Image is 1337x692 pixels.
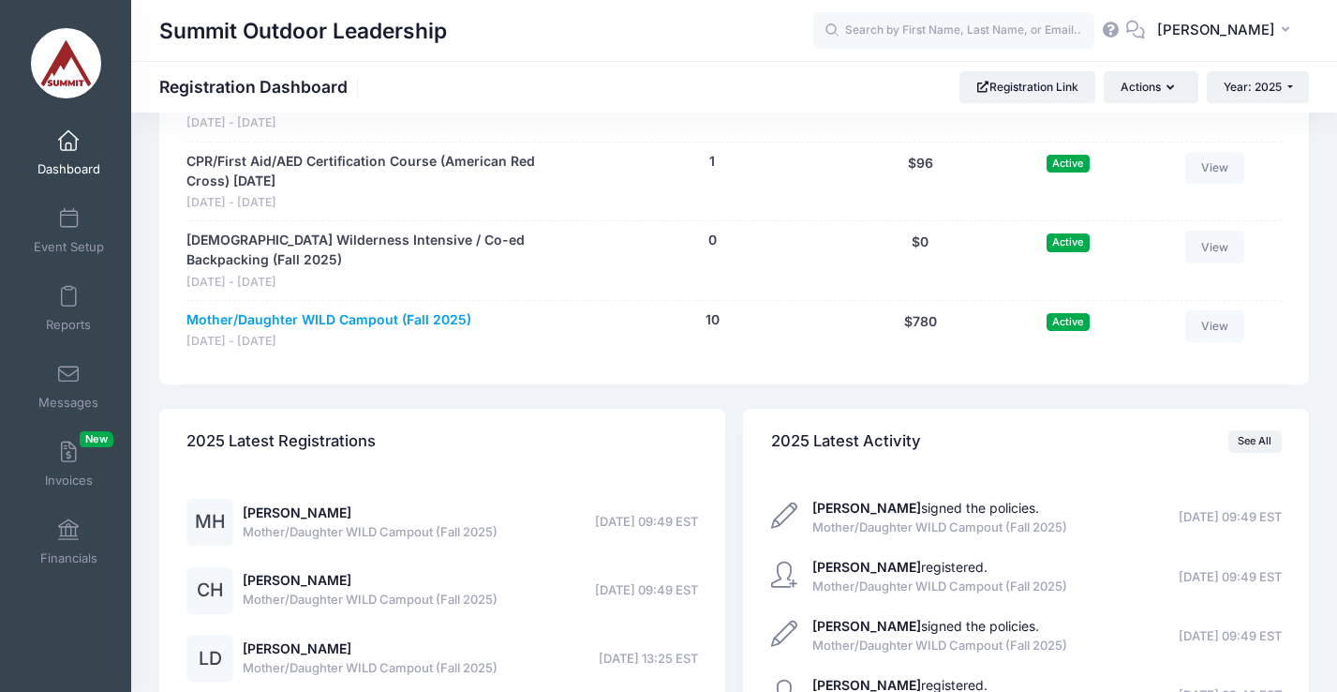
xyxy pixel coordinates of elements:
[243,640,351,656] a: [PERSON_NAME]
[843,310,997,351] div: $780
[1047,233,1090,251] span: Active
[24,509,113,575] a: Financials
[186,152,572,191] a: CPR/First Aid/AED Certification Course (American Red Cross) [DATE]
[812,637,1067,655] span: Mother/Daughter WILD Campout (Fall 2025)
[243,591,498,609] span: Mother/Daughter WILD Campout (Fall 2025)
[1157,20,1275,40] span: [PERSON_NAME]
[843,231,997,291] div: $0
[186,310,471,330] a: Mother/Daughter WILD Campout (Fall 2025)
[45,473,93,489] span: Invoices
[1179,568,1282,587] span: [DATE] 09:49 EST
[1224,80,1282,94] span: Year: 2025
[186,583,233,599] a: CH
[709,152,715,172] button: 1
[771,414,921,468] h4: 2025 Latest Activity
[812,618,1039,634] a: [PERSON_NAME]signed the policies.
[186,635,233,682] div: LD
[812,519,1067,537] span: Mother/Daughter WILD Campout (Fall 2025)
[243,659,498,678] span: Mother/Daughter WILD Campout (Fall 2025)
[1207,71,1309,103] button: Year: 2025
[40,550,97,566] span: Financials
[1047,155,1090,173] span: Active
[159,77,364,97] h1: Registration Dashboard
[34,239,104,255] span: Event Setup
[812,500,921,516] strong: [PERSON_NAME]
[186,414,376,468] h4: 2025 Latest Registrations
[37,161,100,177] span: Dashboard
[186,333,471,351] span: [DATE] - [DATE]
[186,652,233,668] a: LD
[1228,430,1282,453] a: See All
[595,513,698,532] span: [DATE] 09:49 EST
[1145,9,1309,53] button: [PERSON_NAME]
[80,431,113,447] span: New
[159,9,447,53] h1: Summit Outdoor Leadership
[812,500,1039,516] a: [PERSON_NAME]signed the policies.
[186,114,572,132] span: [DATE] - [DATE]
[24,276,113,341] a: Reports
[813,12,1094,50] input: Search by First Name, Last Name, or Email...
[1047,313,1090,331] span: Active
[1179,508,1282,527] span: [DATE] 09:49 EST
[959,71,1095,103] a: Registration Link
[186,274,572,292] span: [DATE] - [DATE]
[31,28,101,98] img: Summit Outdoor Leadership
[843,152,997,212] div: $96
[186,499,233,546] div: MH
[38,395,98,411] span: Messages
[1185,152,1245,184] a: View
[1185,231,1245,263] a: View
[1179,627,1282,646] span: [DATE] 09:49 EST
[1104,71,1197,103] button: Actions
[812,559,921,575] strong: [PERSON_NAME]
[243,572,351,588] a: [PERSON_NAME]
[599,650,698,669] span: [DATE] 13:25 EST
[812,618,921,634] strong: [PERSON_NAME]
[812,559,988,575] a: [PERSON_NAME]registered.
[708,231,717,250] button: 0
[46,317,91,333] span: Reports
[24,354,113,419] a: Messages
[243,504,351,520] a: [PERSON_NAME]
[595,581,698,600] span: [DATE] 09:49 EST
[812,578,1067,596] span: Mother/Daughter WILD Campout (Fall 2025)
[186,515,233,531] a: MH
[24,431,113,497] a: InvoicesNew
[706,310,720,330] button: 10
[186,231,572,270] a: [DEMOGRAPHIC_DATA] Wilderness Intensive / Co-ed Backpacking (Fall 2025)
[1185,310,1245,342] a: View
[24,198,113,263] a: Event Setup
[24,120,113,186] a: Dashboard
[186,567,233,614] div: CH
[243,523,498,542] span: Mother/Daughter WILD Campout (Fall 2025)
[186,194,572,212] span: [DATE] - [DATE]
